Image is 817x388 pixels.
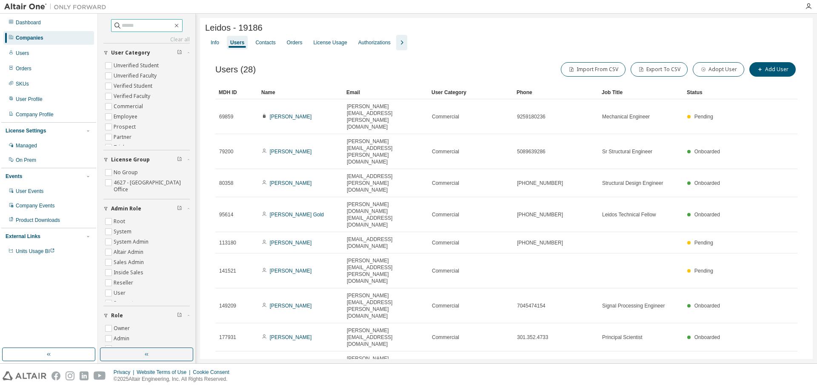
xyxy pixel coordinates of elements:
div: Dashboard [16,19,41,26]
div: License Settings [6,127,46,134]
span: Leidos Technical Fellow [602,211,656,218]
div: Phone [517,86,595,99]
span: 301.352.4733 [517,334,548,341]
img: altair_logo.svg [3,371,46,380]
span: Leidos - 19186 [205,23,263,33]
span: 177931 [219,334,236,341]
span: Onboarded [694,180,720,186]
span: [PHONE_NUMBER] [517,180,563,187]
span: Pending [694,114,713,120]
div: Info [211,39,219,46]
div: Companies [16,34,43,41]
div: User Category [431,86,510,99]
div: Name [261,86,340,99]
label: User [114,288,127,298]
button: Import From CSV [561,62,626,77]
span: Structural Design Engineer [602,180,663,187]
div: Cookie Consent [193,369,234,376]
span: License Group [111,156,150,163]
span: Pending [694,240,713,246]
span: Onboarded [694,212,720,218]
span: Sr Structural Engineer [602,148,652,155]
span: Mechanical Engineer [602,113,650,120]
span: Onboarded [694,303,720,309]
label: Reseller [114,278,135,288]
img: instagram.svg [66,371,74,380]
span: Commercial [432,239,459,246]
div: Product Downloads [16,217,60,224]
span: Signal Processing Engineer [602,302,665,309]
span: [PERSON_NAME][EMAIL_ADDRESS][PERSON_NAME][DOMAIN_NAME] [347,257,424,285]
label: Unverified Faculty [114,71,158,81]
label: Root [114,216,127,227]
img: youtube.svg [94,371,106,380]
span: Commercial [432,180,459,187]
span: Commercial [432,267,459,274]
span: Commercial [432,334,459,341]
label: System Admin [114,237,150,247]
label: Commercial [114,101,145,112]
label: Verified Faculty [114,91,152,101]
div: MDH ID [219,86,254,99]
div: User Profile [16,96,43,103]
label: Employee [114,112,139,122]
span: Onboarded [694,334,720,340]
label: Support [114,298,135,308]
img: linkedin.svg [80,371,89,380]
span: 79200 [219,148,233,155]
span: Clear filter [177,49,182,56]
span: 80358 [219,180,233,187]
label: User [114,344,127,354]
label: Owner [114,323,131,333]
span: Clear filter [177,312,182,319]
button: Export To CSV [631,62,688,77]
span: Onboarded [694,149,720,155]
span: Principal Scientist [602,334,643,341]
a: [PERSON_NAME] [270,114,312,120]
span: Clear filter [177,205,182,212]
button: License Group [103,150,190,169]
label: Unverified Student [114,60,160,71]
span: 5089639286 [517,148,546,155]
span: User Category [111,49,150,56]
label: Verified Student [114,81,154,91]
button: Adopt User [693,62,744,77]
div: Status [687,86,746,99]
span: Role [111,312,123,319]
div: Company Events [16,202,54,209]
button: Add User [749,62,796,77]
label: Prospect [114,122,137,132]
span: Admin Role [111,205,141,212]
span: [EMAIL_ADDRESS][PERSON_NAME][DOMAIN_NAME] [347,173,424,193]
label: Inside Sales [114,267,145,278]
a: Clear all [103,36,190,43]
div: Website Terms of Use [137,369,193,376]
div: Users [230,39,244,46]
span: 149209 [219,302,236,309]
span: 141521 [219,267,236,274]
div: Job Title [602,86,680,99]
div: User Events [16,188,43,195]
p: © 2025 Altair Engineering, Inc. All Rights Reserved. [114,376,234,383]
a: [PERSON_NAME] [270,303,312,309]
div: Managed [16,142,37,149]
img: Altair One [4,3,111,11]
span: [EMAIL_ADDRESS][DOMAIN_NAME] [347,236,424,250]
label: No Group [114,167,140,178]
div: Orders [16,65,31,72]
span: [PERSON_NAME][EMAIL_ADDRESS][PERSON_NAME][DOMAIN_NAME] [347,103,424,130]
div: License Usage [313,39,347,46]
div: External Links [6,233,40,240]
a: [PERSON_NAME] [270,180,312,186]
div: On Prem [16,157,36,164]
label: Sales Admin [114,257,146,267]
button: User Category [103,43,190,62]
div: Email [346,86,425,99]
div: Authorizations [358,39,391,46]
span: Pending [694,268,713,274]
div: Orders [287,39,303,46]
span: [PHONE_NUMBER] [517,211,563,218]
span: 9259180236 [517,113,546,120]
span: Users (28) [215,65,256,75]
span: Commercial [432,148,459,155]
